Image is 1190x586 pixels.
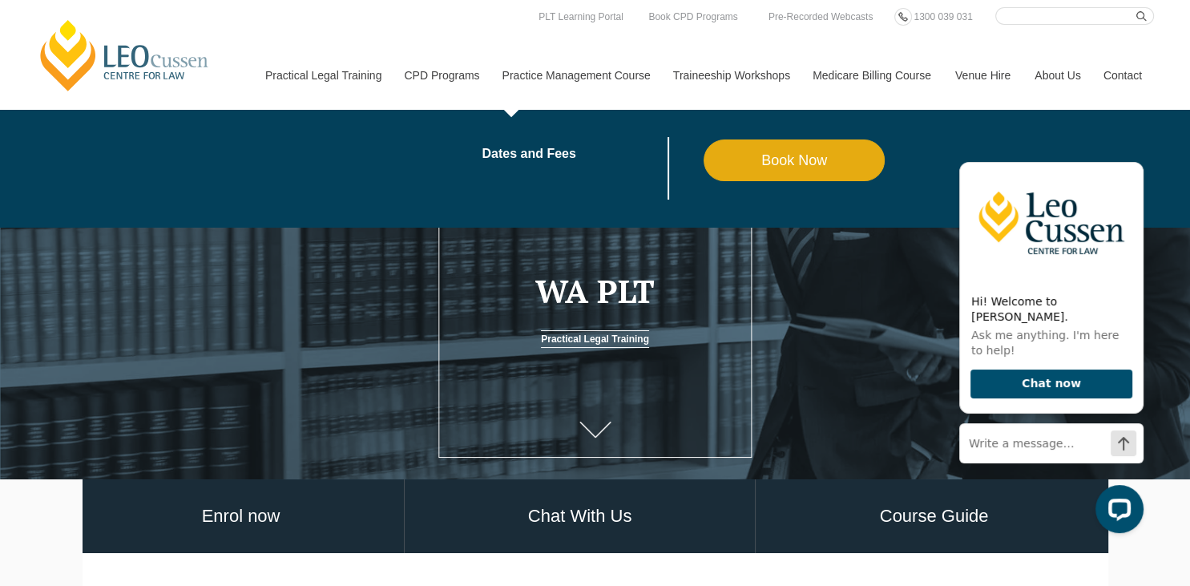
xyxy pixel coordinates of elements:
[661,41,801,110] a: Traineeship Workshops
[801,41,943,110] a: Medicare Billing Course
[36,18,213,93] a: [PERSON_NAME] Centre for Law
[764,8,877,26] a: Pre-Recorded Webcasts
[482,148,704,160] a: Dates and Fees
[704,139,885,181] a: Book Now
[946,148,1150,546] iframe: LiveChat chat widget
[756,479,1111,554] a: Course Guide
[392,41,490,110] a: CPD Programs
[1023,41,1091,110] a: About Us
[405,479,756,554] a: Chat With Us
[534,8,627,26] a: PLT Learning Portal
[943,41,1023,110] a: Venue Hire
[79,479,404,554] a: Enrol now
[914,11,972,22] span: 1300 039 031
[452,273,737,309] h1: WA PLT
[541,330,649,348] a: Practical Legal Training
[253,41,393,110] a: Practical Legal Training
[1091,41,1154,110] a: Contact
[910,8,976,26] a: 1300 039 031
[490,41,661,110] a: Practice Management Course
[644,8,741,26] a: Book CPD Programs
